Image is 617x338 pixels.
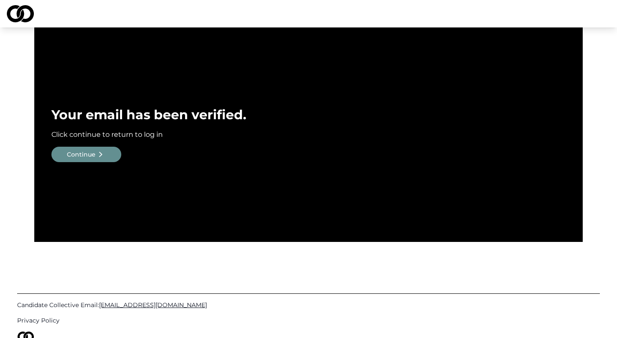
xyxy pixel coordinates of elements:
[67,150,96,159] div: Continue
[17,316,600,325] a: Privacy Policy
[51,130,566,140] div: Click continue to return to log in
[17,301,600,309] a: Candidate Collective Email:[EMAIL_ADDRESS][DOMAIN_NAME]
[7,5,34,22] img: logo
[99,301,207,309] span: [EMAIL_ADDRESS][DOMAIN_NAME]
[51,107,566,123] div: Your email has been verified.
[51,147,121,162] button: Continue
